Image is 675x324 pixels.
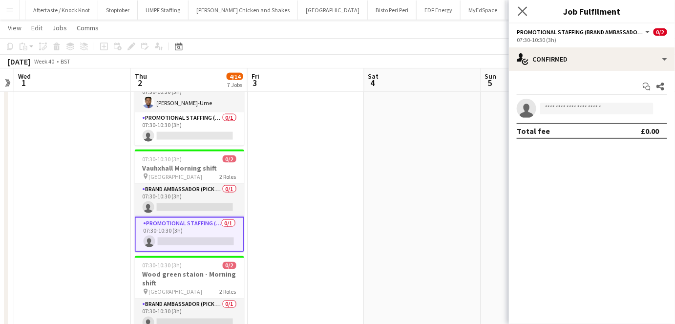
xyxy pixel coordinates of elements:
[8,23,21,32] span: View
[27,22,46,34] a: Edit
[484,77,497,88] span: 5
[61,58,70,65] div: BST
[298,0,368,20] button: [GEOGRAPHIC_DATA]
[223,262,236,269] span: 0/2
[73,22,103,34] a: Comms
[25,0,98,20] button: Aftertaste / Knock Knot
[48,22,71,34] a: Jobs
[138,0,189,20] button: UMPF Staffing
[517,126,550,136] div: Total fee
[368,72,379,81] span: Sat
[227,73,243,80] span: 4/14
[133,77,147,88] span: 2
[654,28,667,36] span: 0/2
[368,0,417,20] button: Bisto Peri Peri
[517,28,652,36] button: Promotional Staffing (Brand Ambassadors)
[4,22,25,34] a: View
[189,0,298,20] button: [PERSON_NAME] Chicken and Shakes
[509,5,675,18] h3: Job Fulfilment
[98,0,138,20] button: Stoptober
[135,217,244,252] app-card-role: Promotional Staffing (Brand Ambassadors)0/107:30-10:30 (3h)
[220,173,236,180] span: 2 Roles
[8,57,30,66] div: [DATE]
[17,77,31,88] span: 1
[517,28,644,36] span: Promotional Staffing (Brand Ambassadors)
[220,288,236,296] span: 2 Roles
[250,77,259,88] span: 3
[135,270,244,288] h3: Wood green staion - Morning shift
[135,164,244,173] h3: Vauhxhall Morning shift
[223,155,236,163] span: 0/2
[135,184,244,217] app-card-role: Brand Ambassador (Pick up)0/107:30-10:30 (3h)
[227,81,243,88] div: 7 Jobs
[149,288,203,296] span: [GEOGRAPHIC_DATA]
[461,0,506,20] button: MyEdSpace
[506,0,564,20] button: Photobooth Excel
[485,72,497,81] span: Sun
[143,262,182,269] span: 07:30-10:30 (3h)
[417,0,461,20] button: EDF Energy
[18,72,31,81] span: Wed
[143,155,182,163] span: 07:30-10:30 (3h)
[135,79,244,112] app-card-role: Brand Ambassador (Pick up)1/107:30-10:30 (3h)[PERSON_NAME]-Ume
[135,150,244,252] app-job-card: 07:30-10:30 (3h)0/2Vauhxhall Morning shift [GEOGRAPHIC_DATA]2 RolesBrand Ambassador (Pick up)0/10...
[517,36,667,43] div: 07:30-10:30 (3h)
[135,72,147,81] span: Thu
[509,47,675,71] div: Confirmed
[641,126,659,136] div: £0.00
[135,112,244,146] app-card-role: Promotional Staffing (Brand Ambassadors)0/107:30-10:30 (3h)
[77,23,99,32] span: Comms
[149,173,203,180] span: [GEOGRAPHIC_DATA]
[367,77,379,88] span: 4
[32,58,57,65] span: Week 40
[31,23,42,32] span: Edit
[52,23,67,32] span: Jobs
[252,72,259,81] span: Fri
